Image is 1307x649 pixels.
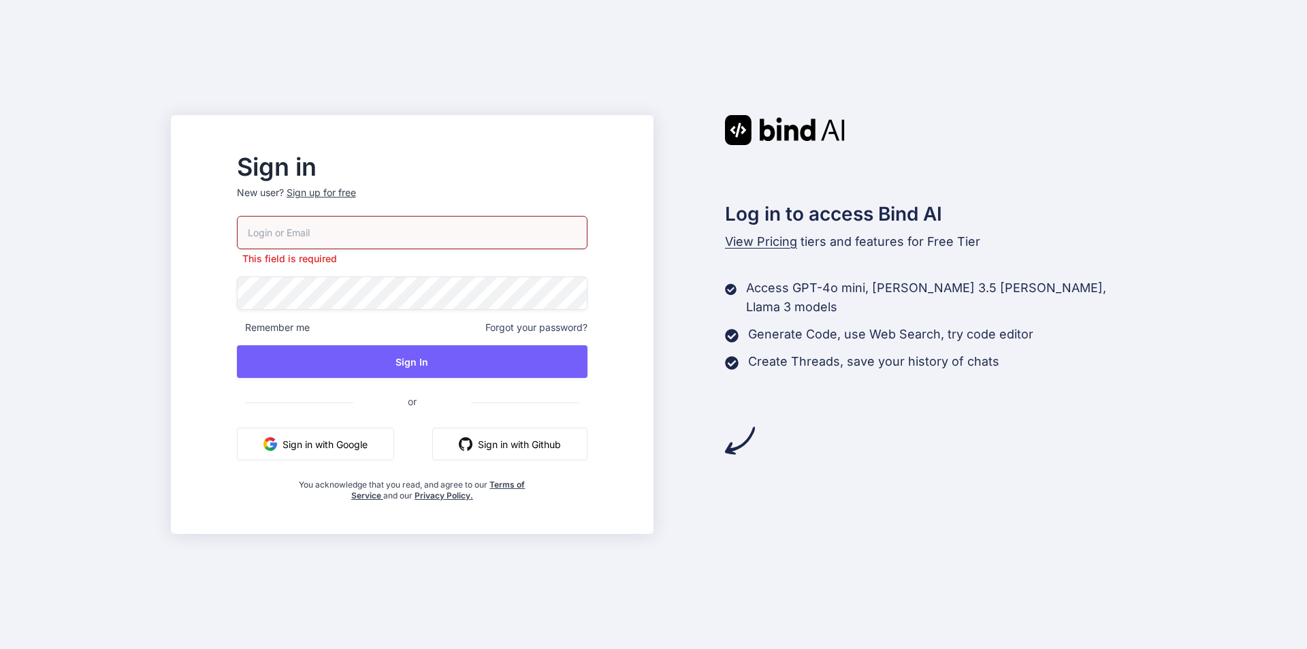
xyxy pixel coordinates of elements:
div: Sign up for free [287,186,356,200]
p: Access GPT-4o mini, [PERSON_NAME] 3.5 [PERSON_NAME], Llama 3 models [746,279,1136,317]
p: This field is required [237,252,587,266]
img: arrow [725,426,755,456]
p: New user? [237,186,587,216]
span: or [353,385,471,418]
p: Create Threads, save your history of chats [748,352,999,371]
img: google [263,437,277,451]
a: Terms of Service [351,479,526,501]
button: Sign in with Github [432,428,587,460]
p: tiers and features for Free Tier [725,232,1136,251]
button: Sign in with Google [237,428,394,460]
input: Login or Email [237,216,587,249]
a: Privacy Policy. [415,490,473,501]
h2: Log in to access Bind AI [725,200,1136,228]
img: github [459,437,472,451]
h2: Sign in [237,156,587,178]
button: Sign In [237,345,587,378]
img: Bind AI logo [725,115,845,145]
span: View Pricing [725,234,797,249]
span: Remember me [237,321,310,334]
p: Generate Code, use Web Search, try code editor [748,325,1033,344]
div: You acknowledge that you read, and agree to our and our [295,471,530,501]
span: Forgot your password? [485,321,587,334]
